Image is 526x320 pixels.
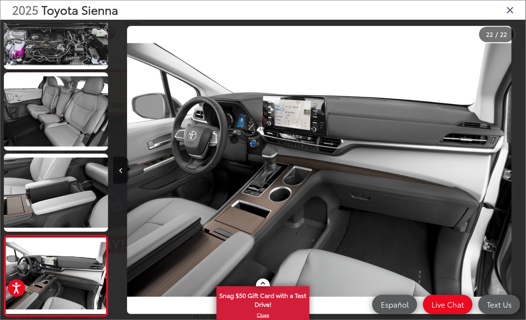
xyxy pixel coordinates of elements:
[428,299,468,309] span: Live Chat
[423,295,473,314] a: Live Chat
[478,295,520,314] a: Text Us
[500,30,507,38] span: 22
[506,5,514,15] i: Close gallery
[3,153,109,233] img: 2025 Toyota Sienna XLE
[483,299,516,309] span: Text Us
[12,1,38,18] span: 2025
[377,299,413,309] span: Español
[41,1,118,18] span: Toyota Sienna
[113,157,129,184] button: Previous image
[372,295,417,314] a: Español
[486,30,493,38] span: 22
[3,72,109,151] img: 2025 Toyota Sienna XLE
[495,32,498,37] span: /
[5,238,107,314] img: 2025 Toyota Sienna XLE
[127,26,511,314] img: 2025 Toyota Sienna XLE
[113,26,526,314] div: 2025 Toyota Sienna XLE 21
[217,287,309,311] span: Snag $50 Gift Card with a Test Drive!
